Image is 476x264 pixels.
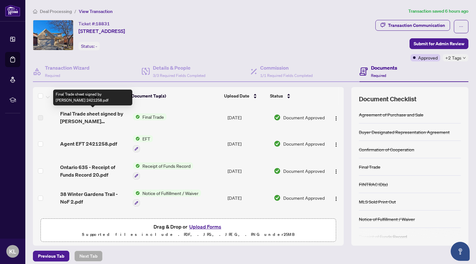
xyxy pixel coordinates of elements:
[334,116,339,121] img: Logo
[274,167,281,174] img: Document Status
[60,163,128,179] span: Ontario 635 - Receipt of Funds Record 20.pdf
[359,111,423,118] div: Agreement of Purchase and Sale
[225,157,272,185] td: [DATE]
[375,20,450,31] button: Transaction Communication
[40,9,72,14] span: Deal Processing
[359,198,396,205] div: MLS Sold Print Out
[451,242,470,261] button: Open asap
[225,105,272,130] td: [DATE]
[418,54,438,61] span: Approved
[78,20,110,27] div: Ticket #:
[45,64,90,72] h4: Transaction Wizard
[129,87,222,105] th: Document Tag(s)
[33,251,69,261] button: Previous Tab
[33,20,73,50] img: IMG-E11884654_1.jpg
[408,8,468,15] article: Transaction saved 6 hours ago
[133,190,140,197] img: Status Icon
[153,64,205,72] h4: Details & People
[359,216,415,223] div: Notice of Fulfillment / Waiver
[359,146,414,153] div: Confirmation of Cooperation
[331,139,341,149] button: Logo
[274,114,281,121] img: Document Status
[260,64,313,72] h4: Commission
[225,185,272,212] td: [DATE]
[140,190,201,197] span: Notice of Fulfillment / Waiver
[274,140,281,147] img: Document Status
[53,90,132,105] div: Final Trade sheet signed by [PERSON_NAME] 2421258.pdf
[96,21,110,27] span: 18831
[222,87,267,105] th: Upload Date
[331,166,341,176] button: Logo
[359,95,416,104] span: Document Checklist
[459,24,463,29] span: ellipsis
[45,231,332,238] p: Supported files include .PDF, .JPG, .JPEG, .PNG under 25 MB
[45,73,60,78] span: Required
[334,169,339,174] img: Logo
[5,5,20,16] img: logo
[225,211,272,239] td: [DATE]
[410,38,468,49] button: Submit for Admin Review
[41,219,336,242] span: Drag & Drop orUpload FormsSupported files include .PDF, .JPG, .JPEG, .PNG under25MB
[283,114,325,121] span: Document Approved
[133,135,140,142] img: Status Icon
[38,251,64,261] span: Previous Tab
[74,8,76,15] li: /
[33,9,37,14] span: home
[445,54,461,61] span: +2 Tags
[359,129,450,135] div: Buyer Designated Representation Agreement
[78,42,100,50] div: Status:
[60,190,128,205] span: 38 Winter Gardens Trail - NoF 2.pdf
[331,112,341,123] button: Logo
[133,135,153,152] button: Status IconEFT
[74,251,103,261] button: Next Tab
[60,110,128,125] span: Final Trade sheet signed by [PERSON_NAME] 2421258.pdf
[371,73,386,78] span: Required
[140,162,193,169] span: Receipt of Funds Record
[224,92,249,99] span: Upload Date
[57,87,129,105] th: (13) File Name
[133,190,201,207] button: Status IconNotice of Fulfillment / Waiver
[274,194,281,201] img: Document Status
[267,87,323,105] th: Status
[78,27,125,35] span: [STREET_ADDRESS]
[133,162,193,179] button: Status IconReceipt of Funds Record
[9,247,16,256] span: KL
[133,113,166,120] button: Status IconFinal Trade
[140,135,153,142] span: EFT
[153,73,205,78] span: 3/3 Required Fields Completed
[283,140,325,147] span: Document Approved
[79,9,113,14] span: View Transaction
[225,130,272,157] td: [DATE]
[140,113,166,120] span: Final Trade
[334,142,339,147] img: Logo
[463,56,466,60] span: down
[96,43,97,49] span: -
[283,167,325,174] span: Document Approved
[359,181,388,188] div: FINTRAC ID(s)
[359,163,380,170] div: Final Trade
[187,223,223,231] button: Upload Forms
[331,193,341,203] button: Logo
[133,162,140,169] img: Status Icon
[153,223,223,231] span: Drag & Drop or
[414,39,464,49] span: Submit for Admin Review
[260,73,313,78] span: 1/1 Required Fields Completed
[270,92,283,99] span: Status
[334,196,339,201] img: Logo
[283,194,325,201] span: Document Approved
[60,140,117,148] span: Agent EFT 2421258.pdf
[388,20,445,30] div: Transaction Communication
[371,64,397,72] h4: Documents
[133,113,140,120] img: Status Icon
